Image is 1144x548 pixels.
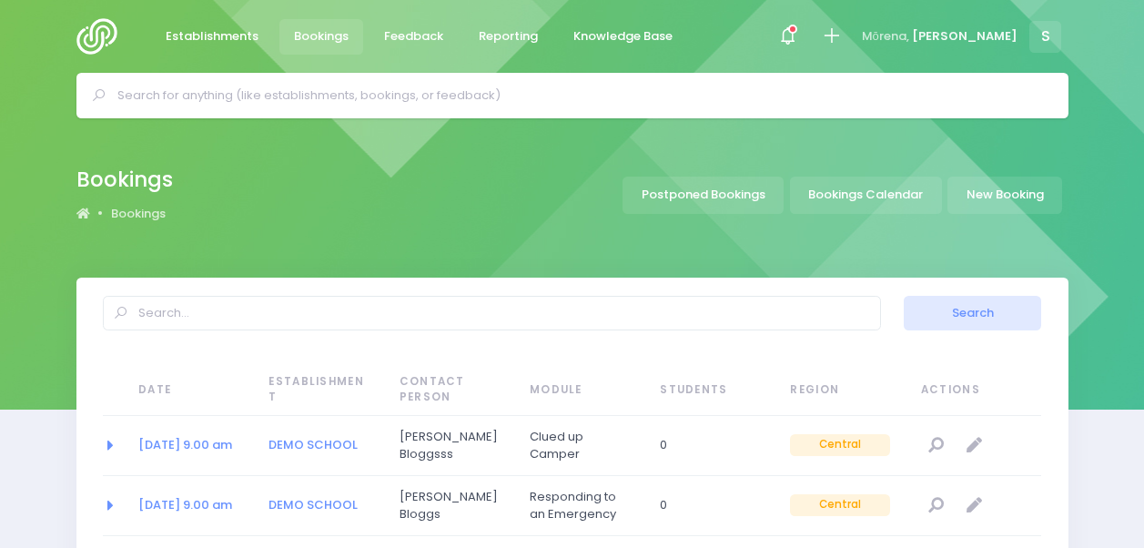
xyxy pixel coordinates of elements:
td: 2050-08-07 09:00:00 [127,416,257,476]
span: Module [530,382,630,399]
a: New Booking [947,177,1062,214]
td: 0 [648,476,778,536]
span: 0 [660,496,760,514]
span: Establishment [268,374,369,406]
span: [PERSON_NAME] [912,27,1017,46]
span: [PERSON_NAME] Bloggsss [400,428,500,463]
a: Bookings [111,205,166,223]
input: Search... [103,296,881,330]
span: Clued up Camper [530,428,630,463]
span: Region [790,382,890,399]
a: View [921,431,951,461]
a: [DATE] 9.00 am [138,496,232,513]
a: Bookings Calendar [790,177,942,214]
a: Reporting [464,19,553,55]
span: Central [790,434,890,456]
span: Date [138,382,238,399]
h2: Bookings [76,167,173,192]
span: Responding to an Emergency [530,488,630,523]
td: 2050-08-07 09:00:00 [127,476,257,536]
td: Joe Bloggs [388,476,518,536]
td: 0 [648,416,778,476]
a: DEMO SCHOOL [268,436,358,453]
span: 0 [660,436,760,454]
a: Postponed Bookings [623,177,784,214]
span: Feedback [384,27,443,46]
a: DEMO SCHOOL [268,496,358,513]
a: Knowledge Base [559,19,688,55]
span: Bookings [294,27,349,46]
span: Actions [921,382,1035,399]
span: Knowledge Base [573,27,673,46]
img: Logo [76,18,128,55]
button: Search [904,296,1041,330]
span: Reporting [479,27,538,46]
td: Responding to an Emergency [518,476,648,536]
a: View [921,491,951,521]
span: Central [790,494,890,516]
td: Central [778,476,908,536]
a: [DATE] 9.00 am [138,436,232,453]
td: Clued up Camper [518,416,648,476]
span: Contact Person [400,374,500,406]
td: null [909,416,1041,476]
td: Joe Bloggsss [388,416,518,476]
a: Bookings [279,19,364,55]
a: Edit [959,431,989,461]
td: Central [778,416,908,476]
span: Establishments [166,27,258,46]
td: null [909,476,1041,536]
span: Mōrena, [862,27,909,46]
span: [PERSON_NAME] Bloggs [400,488,500,523]
input: Search for anything (like establishments, bookings, or feedback) [117,82,1043,109]
td: DEMO SCHOOL [257,476,387,536]
span: Students [660,382,760,399]
a: Establishments [151,19,274,55]
a: Edit [959,491,989,521]
td: DEMO SCHOOL [257,416,387,476]
span: S [1029,21,1061,53]
a: Feedback [370,19,459,55]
